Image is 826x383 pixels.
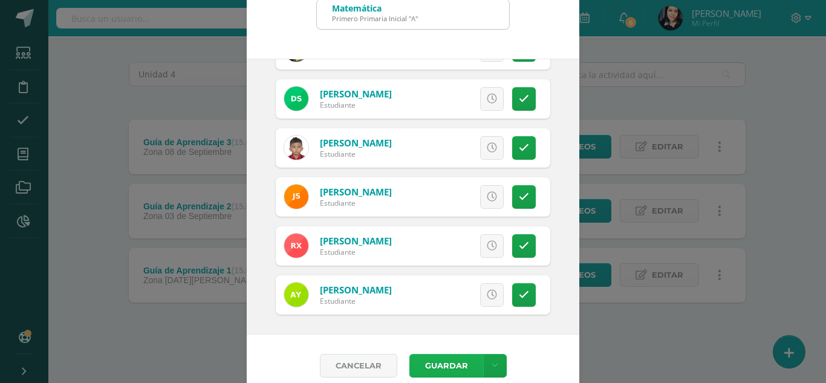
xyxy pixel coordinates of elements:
img: 80c3c806ee12fc8d2aaa6b7da7628a58.png [284,234,308,258]
img: 680d568b9e414a354443a7e0c829cfb6.png [284,136,308,160]
a: [PERSON_NAME] [320,235,392,247]
div: Estudiante [320,100,392,110]
a: [PERSON_NAME] [320,137,392,149]
div: Matemática [332,2,418,14]
div: Estudiante [320,198,392,208]
div: Estudiante [320,296,392,306]
img: f38cb31cfe76406a31e5336b301d6c35.png [284,283,308,307]
div: Estudiante [320,149,392,159]
img: b09d6ea21b8b56a890eab0a8b048c930.png [284,185,308,209]
img: 561e1762ab84a67c049a98a255228364.png [284,87,308,111]
a: [PERSON_NAME] [320,284,392,296]
a: [PERSON_NAME] [320,186,392,198]
div: Primero Primaria Inicial "A" [332,14,418,23]
a: Cancelar [320,354,397,378]
button: Guardar [409,354,483,378]
a: [PERSON_NAME] [320,88,392,100]
div: Estudiante [320,247,392,257]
